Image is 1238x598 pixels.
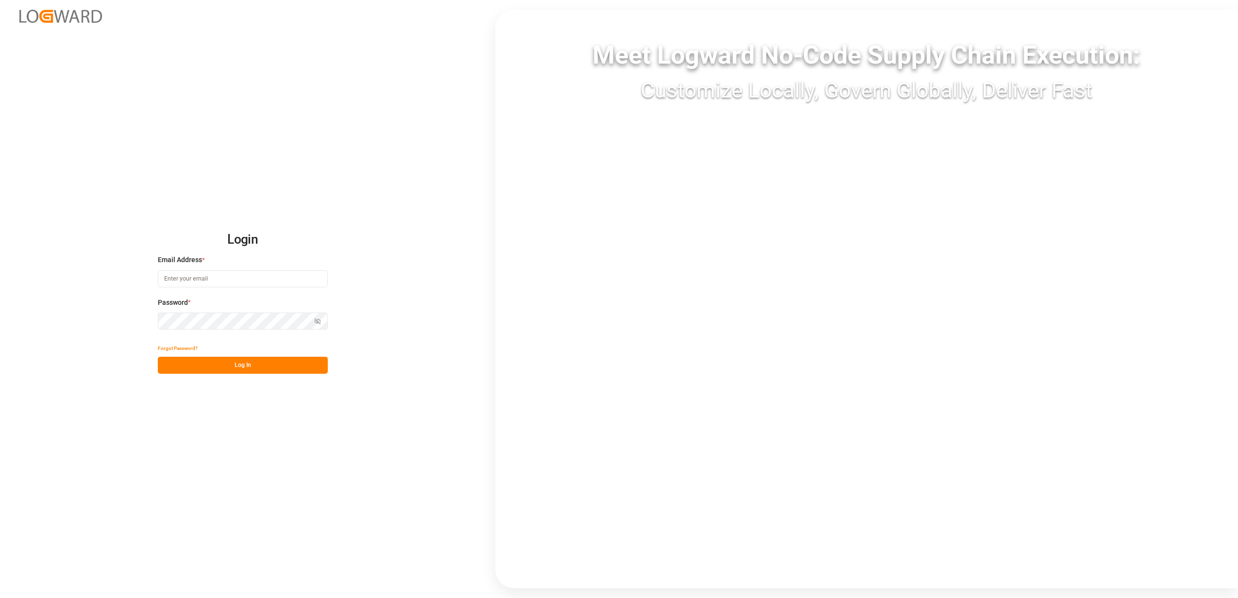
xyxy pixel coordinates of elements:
div: Customize Locally, Govern Globally, Deliver Fast [495,74,1238,106]
span: Email Address [158,255,202,265]
button: Forgot Password? [158,340,198,357]
div: Meet Logward No-Code Supply Chain Execution: [495,36,1238,74]
img: Logward_new_orange.png [19,10,102,23]
input: Enter your email [158,270,328,287]
h2: Login [158,224,328,255]
span: Password [158,298,188,308]
button: Log In [158,357,328,374]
